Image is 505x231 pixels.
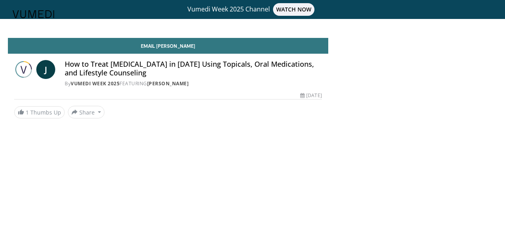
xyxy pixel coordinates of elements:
[300,92,322,99] div: [DATE]
[36,60,55,79] a: J
[65,60,322,77] h4: How to Treat [MEDICAL_DATA] in [DATE] Using Topicals, Oral Medications, and Lifestyle Counseling
[14,106,65,118] a: 1 Thumbs Up
[65,80,322,87] div: By FEATURING
[8,38,328,54] a: Email [PERSON_NAME]
[68,106,105,118] button: Share
[71,80,120,87] a: Vumedi Week 2025
[147,80,189,87] a: [PERSON_NAME]
[14,60,33,79] img: Vumedi Week 2025
[13,10,54,18] img: VuMedi Logo
[26,109,29,116] span: 1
